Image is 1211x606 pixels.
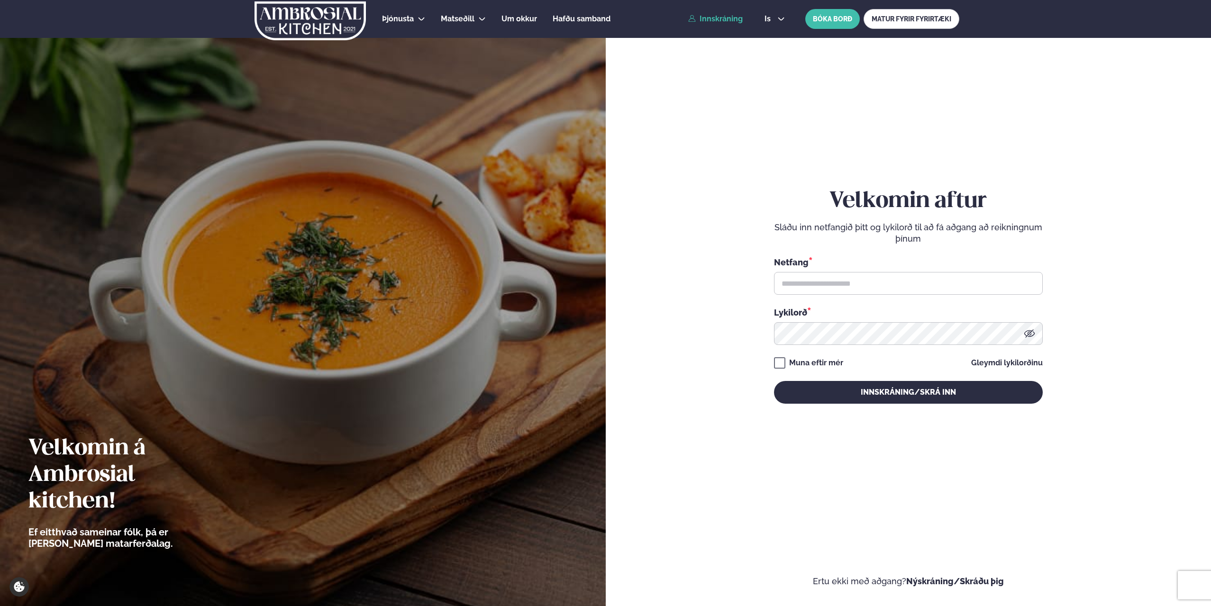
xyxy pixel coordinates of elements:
[906,576,1004,586] a: Nýskráning/Skráðu þig
[382,14,414,23] span: Þjónusta
[765,15,774,23] span: is
[774,256,1043,268] div: Netfang
[757,15,792,23] button: is
[382,13,414,25] a: Þjónusta
[774,222,1043,244] p: Sláðu inn netfangið þitt og lykilorð til að fá aðgang að reikningnum þínum
[441,14,474,23] span: Matseðill
[553,14,610,23] span: Hafðu samband
[774,188,1043,215] h2: Velkomin aftur
[634,576,1183,587] p: Ertu ekki með aðgang?
[254,1,367,40] img: logo
[28,435,225,515] h2: Velkomin á Ambrosial kitchen!
[971,359,1043,367] a: Gleymdi lykilorðinu
[28,526,225,549] p: Ef eitthvað sameinar fólk, þá er [PERSON_NAME] matarferðalag.
[774,306,1043,318] div: Lykilorð
[501,13,537,25] a: Um okkur
[805,9,860,29] button: BÓKA BORÐ
[774,381,1043,404] button: Innskráning/Skrá inn
[9,577,29,597] a: Cookie settings
[441,13,474,25] a: Matseðill
[864,9,959,29] a: MATUR FYRIR FYRIRTÆKI
[688,15,743,23] a: Innskráning
[553,13,610,25] a: Hafðu samband
[501,14,537,23] span: Um okkur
